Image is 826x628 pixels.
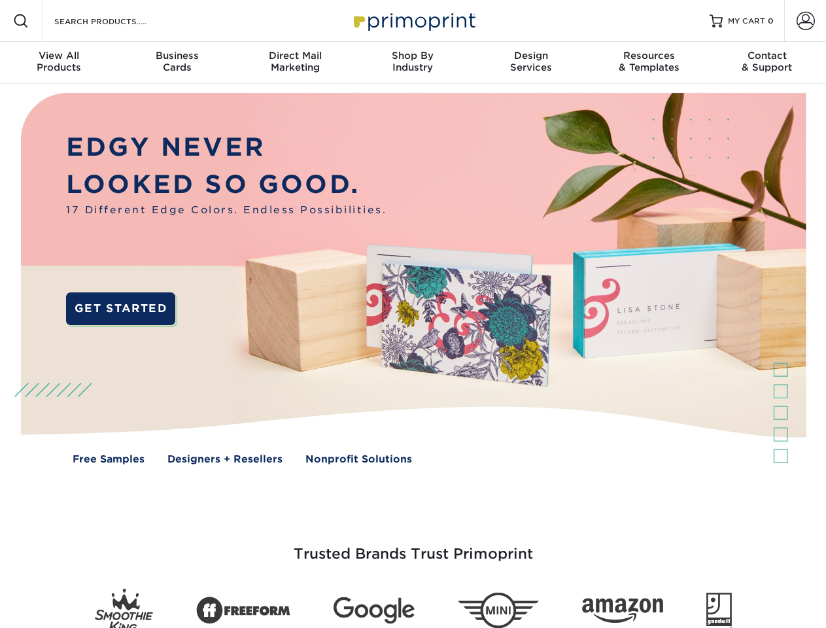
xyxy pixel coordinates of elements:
a: Designers + Resellers [167,452,283,467]
p: EDGY NEVER [66,129,387,166]
a: Resources& Templates [590,42,708,84]
span: Contact [708,50,826,61]
a: DesignServices [472,42,590,84]
a: Contact& Support [708,42,826,84]
a: Direct MailMarketing [236,42,354,84]
span: Resources [590,50,708,61]
div: Industry [354,50,472,73]
span: Shop By [354,50,472,61]
img: Primoprint [348,7,479,35]
span: Direct Mail [236,50,354,61]
span: Business [118,50,235,61]
span: 17 Different Edge Colors. Endless Possibilities. [66,203,387,218]
h3: Trusted Brands Trust Primoprint [31,514,796,578]
div: Services [472,50,590,73]
span: Design [472,50,590,61]
img: Google [334,597,415,624]
a: Nonprofit Solutions [305,452,412,467]
a: GET STARTED [66,292,175,325]
a: Shop ByIndustry [354,42,472,84]
div: Cards [118,50,235,73]
input: SEARCH PRODUCTS..... [53,13,181,29]
div: & Support [708,50,826,73]
a: BusinessCards [118,42,235,84]
span: MY CART [728,16,765,27]
img: Amazon [582,599,663,623]
p: LOOKED SO GOOD. [66,166,387,203]
div: & Templates [590,50,708,73]
div: Marketing [236,50,354,73]
span: 0 [768,16,774,26]
a: Free Samples [73,452,145,467]
img: Goodwill [706,593,732,628]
